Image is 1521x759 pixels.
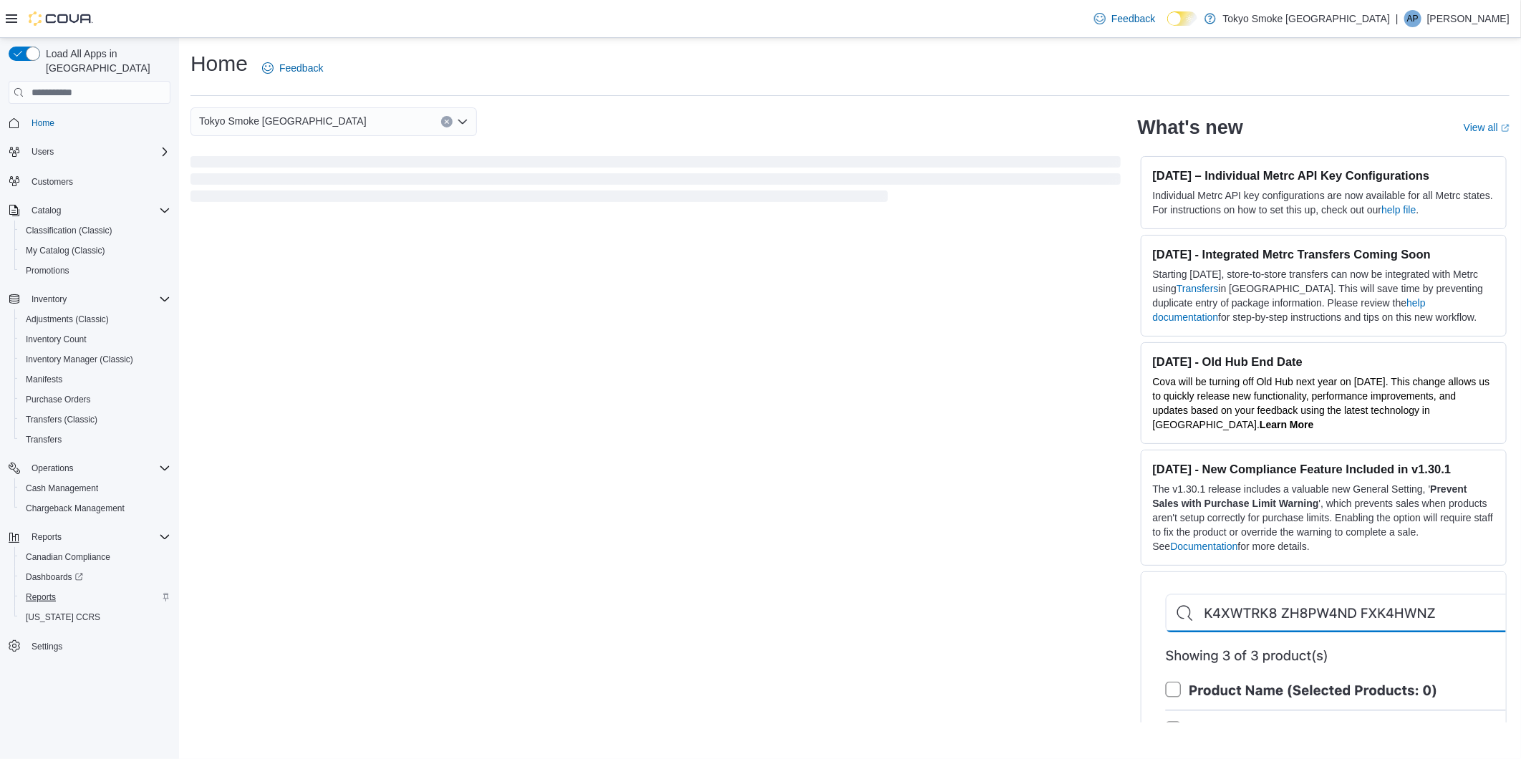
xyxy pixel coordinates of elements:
[26,173,79,190] a: Customers
[26,374,62,385] span: Manifests
[14,498,176,518] button: Chargeback Management
[3,112,176,133] button: Home
[26,115,60,132] a: Home
[190,49,248,78] h1: Home
[190,159,1121,205] span: Loading
[1464,122,1510,133] a: View allExternal link
[26,551,110,563] span: Canadian Compliance
[26,637,170,655] span: Settings
[20,431,67,448] a: Transfers
[1153,483,1467,509] strong: Prevent Sales with Purchase Limit Warning
[20,331,170,348] span: Inventory Count
[20,351,139,368] a: Inventory Manager (Classic)
[26,483,98,494] span: Cash Management
[26,143,170,160] span: Users
[26,265,69,276] span: Promotions
[26,225,112,236] span: Classification (Classic)
[1153,354,1495,369] h3: [DATE] - Old Hub End Date
[26,528,170,546] span: Reports
[20,311,170,328] span: Adjustments (Classic)
[14,567,176,587] a: Dashboards
[26,611,100,623] span: [US_STATE] CCRS
[26,414,97,425] span: Transfers (Classic)
[14,547,176,567] button: Canadian Compliance
[1223,10,1391,27] p: Tokyo Smoke [GEOGRAPHIC_DATA]
[32,641,62,652] span: Settings
[20,431,170,448] span: Transfers
[26,245,105,256] span: My Catalog (Classic)
[20,569,89,586] a: Dashboards
[26,528,67,546] button: Reports
[1153,462,1495,476] h3: [DATE] - New Compliance Feature Included in v1.30.1
[20,262,75,279] a: Promotions
[3,289,176,309] button: Inventory
[20,589,62,606] a: Reports
[20,548,170,566] span: Canadian Compliance
[20,371,68,388] a: Manifests
[14,241,176,261] button: My Catalog (Classic)
[1427,10,1510,27] p: [PERSON_NAME]
[26,638,68,655] a: Settings
[1404,10,1421,27] div: Ankit Patel
[441,116,453,127] button: Clear input
[32,176,73,188] span: Customers
[14,390,176,410] button: Purchase Orders
[20,589,170,606] span: Reports
[3,142,176,162] button: Users
[1153,482,1495,553] p: The v1.30.1 release includes a valuable new General Setting, ' ', which prevents sales when produ...
[20,411,103,428] a: Transfers (Classic)
[32,531,62,543] span: Reports
[256,54,329,82] a: Feedback
[457,116,468,127] button: Open list of options
[32,294,67,305] span: Inventory
[3,458,176,478] button: Operations
[26,172,170,190] span: Customers
[26,460,170,477] span: Operations
[20,331,92,348] a: Inventory Count
[199,112,367,130] span: Tokyo Smoke [GEOGRAPHIC_DATA]
[14,410,176,430] button: Transfers (Classic)
[20,391,97,408] a: Purchase Orders
[14,587,176,607] button: Reports
[26,394,91,405] span: Purchase Orders
[20,569,170,586] span: Dashboards
[20,500,130,517] a: Chargeback Management
[1396,10,1399,27] p: |
[20,222,170,239] span: Classification (Classic)
[1153,168,1495,183] h3: [DATE] – Individual Metrc API Key Configurations
[14,478,176,498] button: Cash Management
[1407,10,1419,27] span: AP
[26,114,170,132] span: Home
[1153,376,1490,430] span: Cova will be turning off Old Hub next year on [DATE]. This change allows us to quickly release ne...
[1153,188,1495,217] p: Individual Metrc API key configurations are now available for all Metrc states. For instructions ...
[20,242,111,259] a: My Catalog (Classic)
[20,609,106,626] a: [US_STATE] CCRS
[14,607,176,627] button: [US_STATE] CCRS
[1138,116,1243,139] h2: What's new
[20,411,170,428] span: Transfers (Classic)
[3,200,176,221] button: Catalog
[26,434,62,445] span: Transfers
[14,430,176,450] button: Transfers
[1381,204,1416,216] a: help file
[26,291,72,308] button: Inventory
[14,329,176,349] button: Inventory Count
[279,61,323,75] span: Feedback
[26,460,79,477] button: Operations
[20,609,170,626] span: Washington CCRS
[1260,419,1313,430] strong: Learn More
[20,548,116,566] a: Canadian Compliance
[32,205,61,216] span: Catalog
[14,309,176,329] button: Adjustments (Classic)
[26,571,83,583] span: Dashboards
[20,262,170,279] span: Promotions
[14,221,176,241] button: Classification (Classic)
[26,202,170,219] span: Catalog
[26,591,56,603] span: Reports
[14,369,176,390] button: Manifests
[26,202,67,219] button: Catalog
[20,311,115,328] a: Adjustments (Classic)
[20,480,104,497] a: Cash Management
[1167,11,1197,26] input: Dark Mode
